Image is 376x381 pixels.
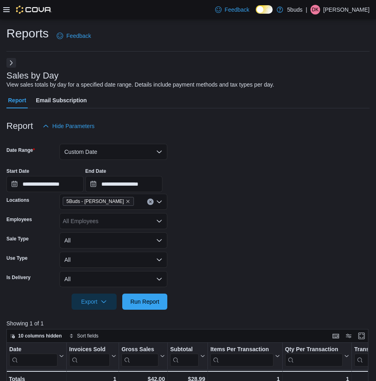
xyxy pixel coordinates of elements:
label: Locations [6,197,29,203]
div: Devin Keenan [310,5,320,14]
span: Export [76,294,112,310]
div: Gross Sales [121,346,158,354]
p: 5buds [287,5,302,14]
button: Custom Date [60,144,167,160]
button: Enter fullscreen [357,331,366,341]
div: Items Per Transaction [210,346,273,367]
span: Sort fields [77,333,99,339]
div: Qty Per Transaction [285,346,343,354]
h3: Sales by Day [6,71,59,81]
button: Display options [344,331,353,341]
label: Use Type [6,255,27,261]
span: Feedback [225,6,249,14]
span: Report [8,92,26,108]
h3: Report [6,121,33,131]
h1: Reports [6,25,49,41]
span: 5Buds - [PERSON_NAME] [66,197,124,205]
img: Cova [16,6,52,14]
input: Dark Mode [256,5,273,14]
div: Qty Per Transaction [285,346,343,367]
button: Date [9,346,64,367]
button: Remove 5Buds - Regina from selection in this group [125,199,130,204]
span: Email Subscription [36,92,87,108]
p: [PERSON_NAME] [323,5,370,14]
div: Date [9,346,58,367]
button: Subtotal [170,346,205,367]
span: Run Report [130,298,159,306]
button: All [60,252,167,268]
button: All [60,271,167,287]
button: Sort fields [66,331,102,341]
div: Gross Sales [121,346,158,367]
button: Invoices Sold [69,346,116,367]
button: All [60,232,167,248]
p: | [306,5,307,14]
p: Showing 1 of 1 [6,319,372,327]
div: Invoices Sold [69,346,110,367]
label: Sale Type [6,236,29,242]
button: Keyboard shortcuts [331,331,341,341]
span: Feedback [66,32,91,40]
input: Press the down key to open a popover containing a calendar. [6,176,84,192]
label: Date Range [6,147,35,153]
span: Hide Parameters [52,122,95,130]
button: Qty Per Transaction [285,346,349,367]
button: 10 columns hidden [7,331,65,341]
div: Invoices Sold [69,346,110,354]
button: Clear input [147,199,154,205]
button: Open list of options [156,218,162,224]
button: Gross Sales [121,346,165,367]
label: Employees [6,216,32,223]
div: Subtotal [170,346,199,354]
div: Subtotal [170,346,199,367]
span: 5Buds - Regina [63,197,134,206]
span: DK [312,5,319,14]
input: Press the down key to open a popover containing a calendar. [85,176,162,192]
a: Feedback [212,2,253,18]
div: Date [9,346,58,354]
div: View sales totals by day for a specified date range. Details include payment methods and tax type... [6,81,274,89]
button: Hide Parameters [39,118,98,134]
div: Items Per Transaction [210,346,273,354]
button: Items Per Transaction [210,346,280,367]
a: Feedback [53,28,94,44]
button: Next [6,58,16,68]
label: End Date [85,168,106,174]
label: Start Date [6,168,29,174]
button: Export [72,294,117,310]
button: Run Report [122,294,167,310]
label: Is Delivery [6,274,31,281]
button: Open list of options [156,199,162,205]
span: 10 columns hidden [18,333,62,339]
